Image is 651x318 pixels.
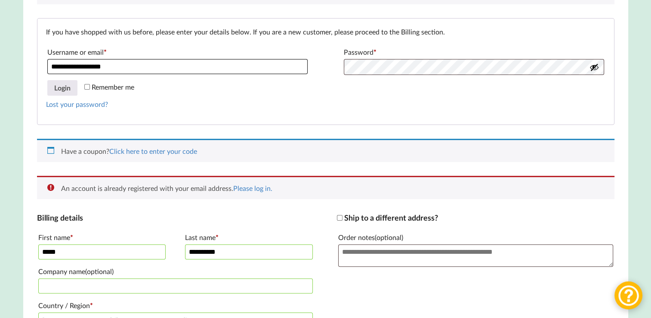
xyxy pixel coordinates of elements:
[84,84,90,90] input: Remember me
[46,100,108,108] a: Lost your password?
[185,231,313,244] label: Last name
[46,27,605,37] p: If you have shopped with us before, please enter your details below. If you are a new customer, p...
[337,215,342,221] input: Ship to a different address?
[344,213,438,222] span: Ship to a different address?
[92,83,134,91] span: Remember me
[589,62,599,72] button: Show password
[85,267,114,275] span: (optional)
[109,147,197,155] a: Click here to enter your code
[38,231,166,244] label: First name
[37,213,314,223] h3: Billing details
[233,184,272,192] a: Please log in.
[37,139,614,162] div: Have a coupon?
[38,299,313,312] label: Country / Region
[344,45,604,59] label: Password
[47,80,77,96] button: Login
[38,265,313,278] label: Company name
[375,233,403,241] span: (optional)
[61,184,601,192] li: An account is already registered with your email address.
[338,231,613,244] label: Order notes
[47,45,308,59] label: Username or email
